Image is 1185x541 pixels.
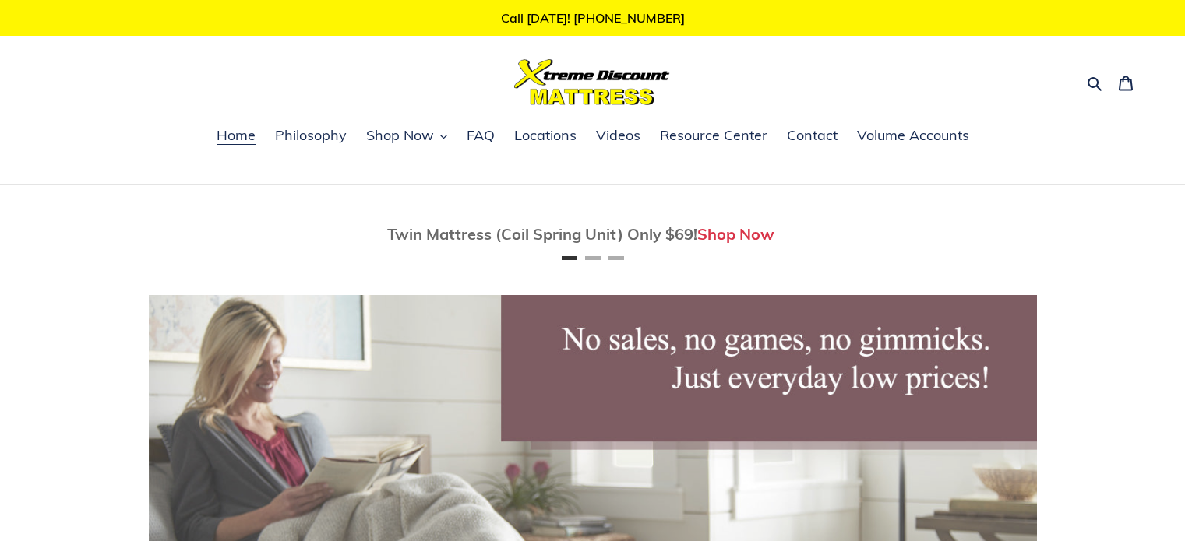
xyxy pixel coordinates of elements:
[779,125,845,148] a: Contact
[387,224,697,244] span: Twin Mattress (Coil Spring Unit) Only $69!
[857,126,969,145] span: Volume Accounts
[275,126,347,145] span: Philosophy
[506,125,584,148] a: Locations
[596,126,640,145] span: Videos
[459,125,503,148] a: FAQ
[514,126,577,145] span: Locations
[366,126,434,145] span: Shop Now
[660,126,767,145] span: Resource Center
[562,256,577,260] button: Page 1
[849,125,977,148] a: Volume Accounts
[608,256,624,260] button: Page 3
[267,125,354,148] a: Philosophy
[652,125,775,148] a: Resource Center
[217,126,256,145] span: Home
[467,126,495,145] span: FAQ
[697,224,774,244] a: Shop Now
[209,125,263,148] a: Home
[787,126,838,145] span: Contact
[588,125,648,148] a: Videos
[514,59,670,105] img: Xtreme Discount Mattress
[358,125,455,148] button: Shop Now
[585,256,601,260] button: Page 2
